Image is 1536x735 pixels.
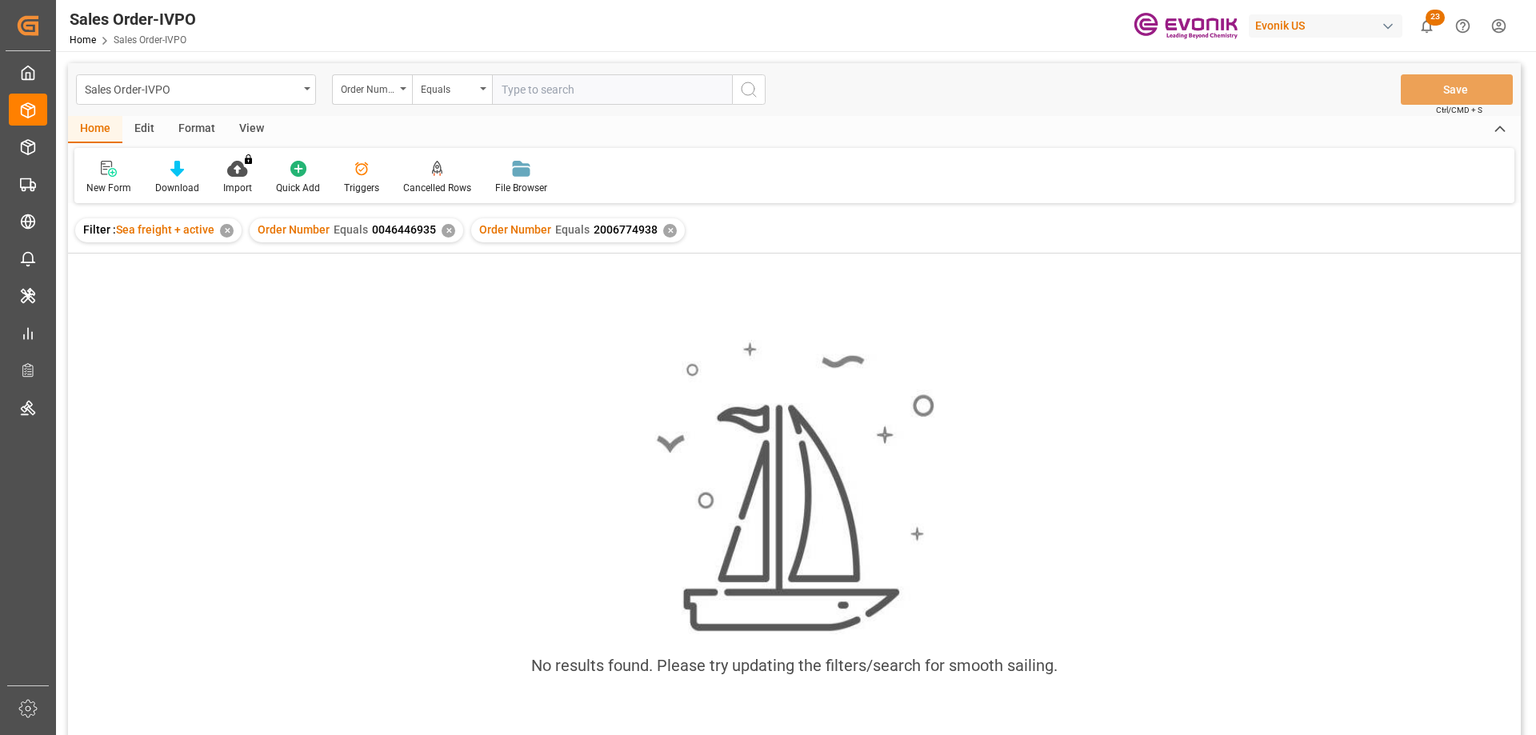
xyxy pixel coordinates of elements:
[155,181,199,195] div: Download
[1445,8,1481,44] button: Help Center
[663,224,677,238] div: ✕
[654,340,934,634] img: smooth_sailing.jpeg
[220,224,234,238] div: ✕
[344,181,379,195] div: Triggers
[70,7,196,31] div: Sales Order-IVPO
[122,116,166,143] div: Edit
[166,116,227,143] div: Format
[258,223,330,236] span: Order Number
[83,223,116,236] span: Filter :
[68,116,122,143] div: Home
[1436,104,1482,116] span: Ctrl/CMD + S
[495,181,547,195] div: File Browser
[341,78,395,97] div: Order Number
[1249,14,1402,38] div: Evonik US
[403,181,471,195] div: Cancelled Rows
[1409,8,1445,44] button: show 23 new notifications
[116,223,214,236] span: Sea freight + active
[732,74,766,105] button: search button
[85,78,298,98] div: Sales Order-IVPO
[276,181,320,195] div: Quick Add
[421,78,475,97] div: Equals
[492,74,732,105] input: Type to search
[1134,12,1238,40] img: Evonik-brand-mark-Deep-Purple-RGB.jpeg_1700498283.jpeg
[555,223,590,236] span: Equals
[372,223,436,236] span: 0046446935
[1426,10,1445,26] span: 23
[1249,10,1409,41] button: Evonik US
[86,181,131,195] div: New Form
[227,116,276,143] div: View
[76,74,316,105] button: open menu
[70,34,96,46] a: Home
[412,74,492,105] button: open menu
[1401,74,1513,105] button: Save
[594,223,658,236] span: 2006774938
[332,74,412,105] button: open menu
[334,223,368,236] span: Equals
[442,224,455,238] div: ✕
[479,223,551,236] span: Order Number
[531,653,1058,677] div: No results found. Please try updating the filters/search for smooth sailing.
